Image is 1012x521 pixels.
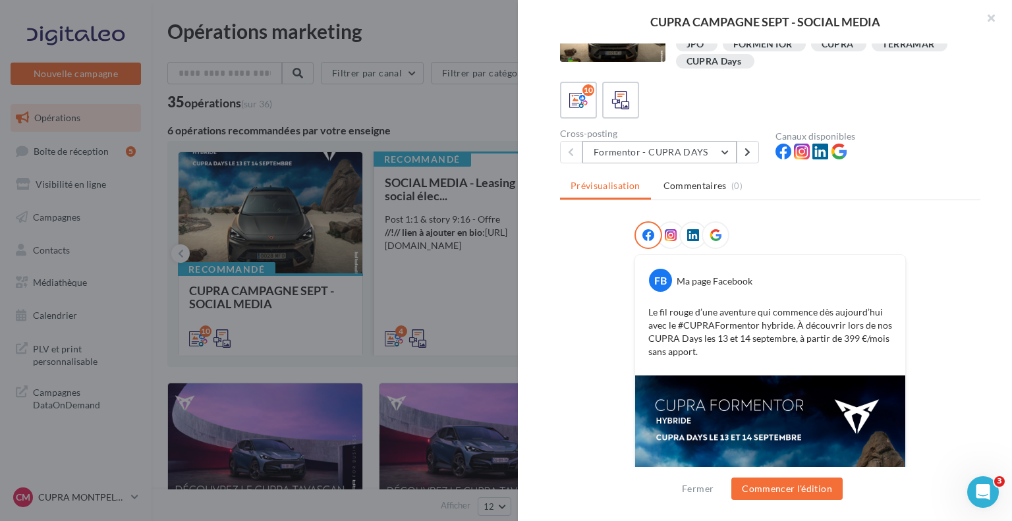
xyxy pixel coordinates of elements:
[775,132,980,141] div: Canaux disponibles
[994,476,1005,487] span: 3
[582,141,737,163] button: Formentor - CUPRA DAYS
[648,306,892,358] p: Le fil rouge d’une aventure qui commence dès aujourd’hui avec le #CUPRAFormentor hybride. À décou...
[731,478,843,500] button: Commencer l'édition
[560,129,765,138] div: Cross-posting
[687,57,742,67] div: CUPRA Days
[539,16,991,28] div: CUPRA CAMPAGNE SEPT - SOCIAL MEDIA
[687,40,704,49] div: JPO
[649,269,672,292] div: FB
[967,476,999,508] iframe: Intercom live chat
[822,40,854,49] div: CUPRA
[731,180,743,191] span: (0)
[882,40,934,49] div: TERRAMAR
[582,84,594,96] div: 10
[663,179,727,192] span: Commentaires
[733,40,793,49] div: FORMENTOR
[677,275,752,288] div: Ma page Facebook
[677,481,719,497] button: Fermer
